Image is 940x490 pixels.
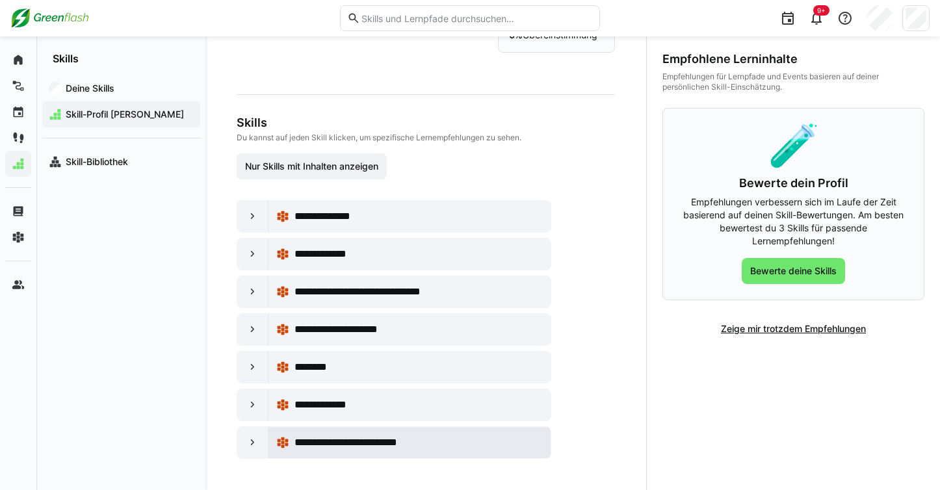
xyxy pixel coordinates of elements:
div: 🧪 [679,124,908,166]
span: Nur Skills mit Inhalten anzeigen [243,160,380,173]
button: Bewerte deine Skills [742,258,845,284]
h3: Bewerte dein Profil [679,176,908,190]
div: Empfehlungen für Lernpfade und Events basieren auf deiner persönlichen Skill-Einschätzung. [662,71,924,92]
span: Skill-Profil [PERSON_NAME] [64,108,194,121]
p: Du kannst auf jeden Skill klicken, um spezifische Lernempfehlungen zu sehen. [237,133,615,143]
button: Zeige mir trotzdem Empfehlungen [712,316,874,342]
div: Empfohlene Lerninhalte [662,52,924,66]
input: Skills und Lernpfade durchsuchen… [360,12,593,24]
button: Nur Skills mit Inhalten anzeigen [237,153,387,179]
p: Empfehlungen verbessern sich im Laufe der Zeit basierend auf deinen Skill-Bewertungen. Am besten ... [679,196,908,248]
span: Zeige mir trotzdem Empfehlungen [719,322,868,335]
span: 9+ [817,6,826,14]
span: Bewerte deine Skills [748,264,839,277]
h3: Skills [237,116,615,130]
